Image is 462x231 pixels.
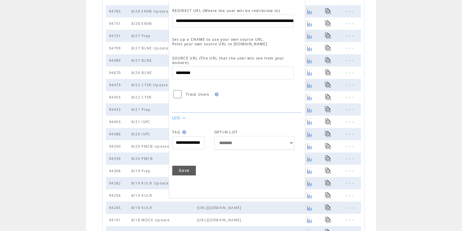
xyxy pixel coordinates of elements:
span: 94339 [109,156,123,161]
a: Click to view a graph [306,155,312,162]
a: Click to copy URL for text blast to clipboard [325,217,331,223]
span: 8/18 KULR [131,205,154,210]
a: Click to copy URL for text blast to clipboard [325,205,331,211]
span: 94256 [109,193,123,198]
span: Set up a CNAME to use your own source URL. [172,37,265,42]
a: Click to copy URL for text blast to clipboard [325,192,331,198]
span: Point your own source URL to [DOMAIN_NAME] [172,42,267,46]
span: 8/19 Prep [131,169,152,173]
span: 8/20 PMCB [131,156,155,161]
span: SOURCE URL (The URL that the user will see from your domain) [172,56,284,65]
a: Click to view a graph [306,180,312,186]
a: Click to view a graph [306,205,312,211]
img: help.gif [180,130,186,134]
a: Click to view a graph [306,192,312,198]
span: OPT-IN LIST [214,130,238,134]
span: https://myemail.constantcontact.com/-NYSE--KULR--Makes-Moves-In-2025-As-5-Potential-Catalysts-Spe... [197,205,306,210]
a: Save [172,166,196,175]
span: 8/19 KULR [131,193,154,198]
a: Click to copy URL for text blast to clipboard [325,180,331,186]
a: Click to copy URL for text blast to clipboard [325,168,331,174]
span: 94245 [109,205,123,210]
a: LESS [172,116,180,120]
span: 94191 [109,218,123,222]
span: TAG [172,130,180,134]
span: 94306 [109,169,123,173]
span: REDIRECT URL (Where the user will be redirected to) [172,8,280,13]
span: 8/19 KULR Update [131,181,170,185]
span: Track Users [186,92,209,97]
span: 94282 [109,181,123,185]
a: Click to view a graph [306,168,312,174]
img: help.gif [213,92,219,96]
a: Click to view a graph [306,217,312,223]
span: 8/18 MDCX Update [131,218,171,222]
span: https://myemail.constantcontact.com/-Nasdaq--MDCX--Jumps-The-Bell-Quickly-This-Morning--Up-Approx... [197,218,306,222]
a: Click to copy URL for text blast to clipboard [325,155,331,162]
